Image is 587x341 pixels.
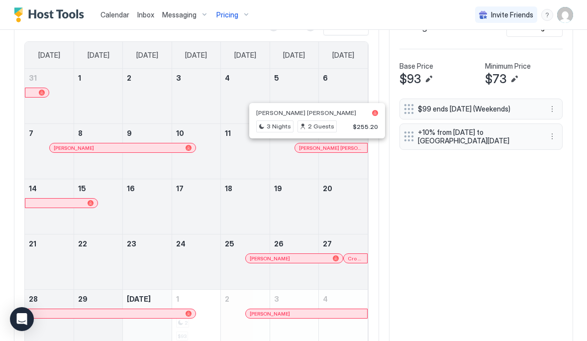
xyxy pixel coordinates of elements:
div: menu [546,130,558,142]
a: September 1, 2025 [74,69,122,87]
span: 3 [274,295,279,303]
a: October 3, 2025 [270,290,318,308]
a: September 18, 2025 [221,179,269,198]
span: 27 [323,239,332,248]
div: [PERSON_NAME] [250,311,363,317]
a: Saturday [322,42,364,69]
td: August 31, 2025 [25,69,74,124]
span: $99 ends [DATE] (Weekends) [418,105,536,114]
td: September 24, 2025 [172,234,220,290]
span: [PERSON_NAME] [250,311,290,317]
a: September 29, 2025 [74,290,122,308]
td: September 11, 2025 [221,124,270,179]
a: September 8, 2025 [74,124,122,142]
span: 9 [127,129,132,137]
a: Thursday [224,42,266,69]
a: September 21, 2025 [25,234,74,253]
span: 7 [29,129,33,137]
span: 25 [225,239,234,248]
div: [PERSON_NAME] [54,145,192,151]
a: September 24, 2025 [172,234,220,253]
span: 2 Guests [308,122,334,131]
span: 6 [323,74,328,82]
span: 31 [29,74,37,82]
td: September 5, 2025 [270,69,318,124]
span: [DATE] [332,51,354,60]
span: $93 [399,72,421,87]
span: 3 [176,74,181,82]
td: September 16, 2025 [123,179,172,234]
div: menu [541,9,553,21]
span: [DATE] [127,295,151,303]
span: 4 [323,295,328,303]
td: September 10, 2025 [172,124,220,179]
span: 1 [176,295,179,303]
a: September 16, 2025 [123,179,171,198]
a: October 4, 2025 [319,290,368,308]
span: 14 [29,184,37,193]
a: September 23, 2025 [123,234,171,253]
td: September 4, 2025 [221,69,270,124]
td: September 3, 2025 [172,69,220,124]
span: 16 [127,184,135,193]
a: Sunday [28,42,70,69]
td: September 2, 2025 [123,69,172,124]
span: Pricing [216,10,238,19]
a: Tuesday [126,42,168,69]
div: Cro Bar [348,255,363,262]
span: 2 [127,74,131,82]
span: $73 [485,72,506,87]
td: September 20, 2025 [319,179,368,234]
a: September 20, 2025 [319,179,368,198]
td: September 27, 2025 [319,234,368,290]
div: $99 ends [DATE] (Weekends) menu [399,99,563,119]
td: September 1, 2025 [74,69,122,124]
td: September 22, 2025 [74,234,122,290]
a: September 11, 2025 [221,124,269,142]
span: Calendar [100,10,129,19]
a: September 30, 2025 [123,290,171,308]
span: 5 [274,74,279,82]
span: 11 [225,129,231,137]
a: September 19, 2025 [270,179,318,198]
td: September 25, 2025 [221,234,270,290]
span: 1 [78,74,81,82]
span: Invite Friends [491,10,533,19]
div: menu [546,103,558,115]
a: September 17, 2025 [172,179,220,198]
a: September 22, 2025 [74,234,122,253]
div: User profile [557,7,573,23]
span: Minimum Price [485,62,531,71]
span: Messaging [162,10,196,19]
a: September 10, 2025 [172,124,220,142]
a: Inbox [137,9,154,20]
a: October 1, 2025 [172,290,220,308]
button: Edit [508,73,520,85]
a: Calendar [100,9,129,20]
span: [PERSON_NAME] [250,255,290,262]
span: [DATE] [234,51,256,60]
a: September 5, 2025 [270,69,318,87]
td: September 18, 2025 [221,179,270,234]
td: September 12, 2025 [270,124,318,179]
a: September 25, 2025 [221,234,269,253]
span: 2 [225,295,229,303]
div: [PERSON_NAME] [250,255,339,262]
a: August 31, 2025 [25,69,74,87]
span: 3 Nights [267,122,291,131]
span: 19 [274,184,282,193]
span: 29 [78,295,88,303]
div: +10% from [DATE] to [GEOGRAPHIC_DATA][DATE] menu [399,123,563,150]
a: September 7, 2025 [25,124,74,142]
a: Wednesday [175,42,217,69]
span: [DATE] [283,51,305,60]
span: [PERSON_NAME] [PERSON_NAME] [256,109,356,116]
button: More options [546,130,558,142]
span: [DATE] [88,51,109,60]
td: September 21, 2025 [25,234,74,290]
div: [PERSON_NAME] [PERSON_NAME] [299,145,363,151]
a: Friday [273,42,315,69]
span: 20 [323,184,332,193]
a: September 15, 2025 [74,179,122,198]
a: September 2, 2025 [123,69,171,87]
